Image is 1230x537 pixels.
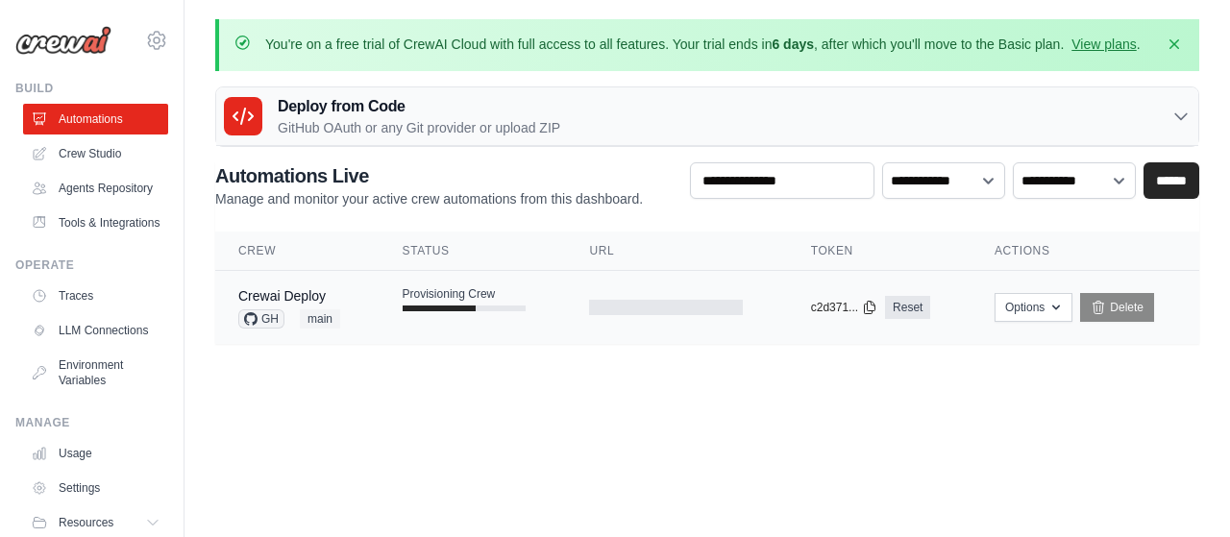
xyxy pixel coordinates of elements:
[59,515,113,530] span: Resources
[215,189,643,208] p: Manage and monitor your active crew automations from this dashboard.
[15,81,168,96] div: Build
[23,207,168,238] a: Tools & Integrations
[788,232,972,271] th: Token
[23,315,168,346] a: LLM Connections
[265,35,1141,54] p: You're on a free trial of CrewAI Cloud with full access to all features. Your trial ends in , aft...
[15,26,111,55] img: Logo
[23,438,168,469] a: Usage
[1134,445,1230,537] iframe: Chat Widget
[23,173,168,204] a: Agents Repository
[1134,445,1230,537] div: Widget de chat
[811,300,877,315] button: c2d371...
[278,95,560,118] h3: Deploy from Code
[23,281,168,311] a: Traces
[300,309,340,329] span: main
[23,350,168,396] a: Environment Variables
[1071,37,1136,52] a: View plans
[278,118,560,137] p: GitHub OAuth or any Git provider or upload ZIP
[972,232,1199,271] th: Actions
[1080,293,1154,322] a: Delete
[995,293,1072,322] button: Options
[23,104,168,134] a: Automations
[885,296,930,319] a: Reset
[238,288,326,304] a: Crewai Deploy
[215,232,380,271] th: Crew
[15,257,168,273] div: Operate
[238,309,284,329] span: GH
[566,232,787,271] th: URL
[23,138,168,169] a: Crew Studio
[403,286,496,302] span: Provisioning Crew
[772,37,814,52] strong: 6 days
[215,162,643,189] h2: Automations Live
[380,232,567,271] th: Status
[23,473,168,503] a: Settings
[15,415,168,430] div: Manage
